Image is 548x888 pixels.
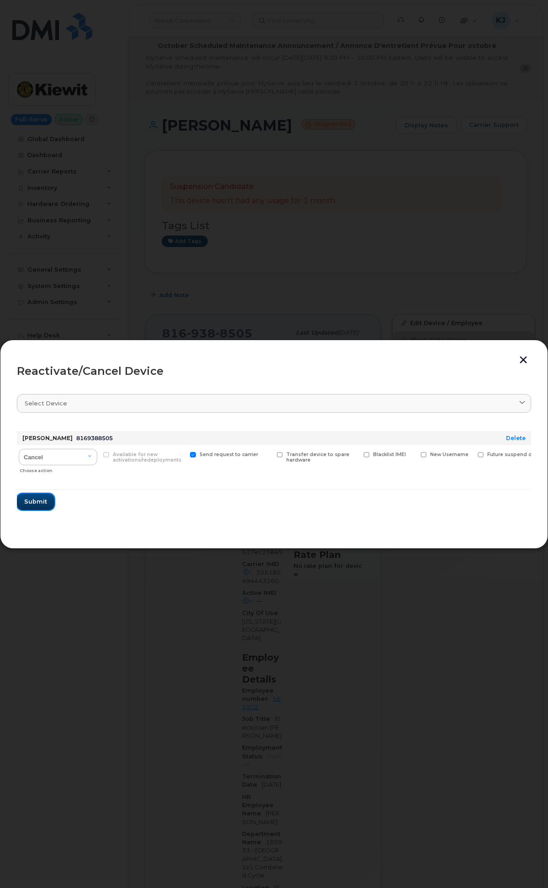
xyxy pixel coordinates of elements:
[430,452,469,457] span: New Username
[467,452,471,457] input: Future suspend date
[286,452,349,463] span: Transfer device to spare hardware
[508,848,541,881] iframe: Messenger Launcher
[506,435,526,441] a: Delete
[373,452,406,457] span: Blacklist IMEI
[266,452,270,457] input: Transfer device to spare hardware
[200,452,258,457] span: Send request to carrier
[17,366,531,377] div: Reactivate/Cancel Device
[353,452,357,457] input: Blacklist IMEI
[179,452,184,457] input: Send request to carrier
[487,452,540,457] span: Future suspend date
[113,452,181,463] span: Available for new activations/redeployments
[410,452,414,457] input: New Username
